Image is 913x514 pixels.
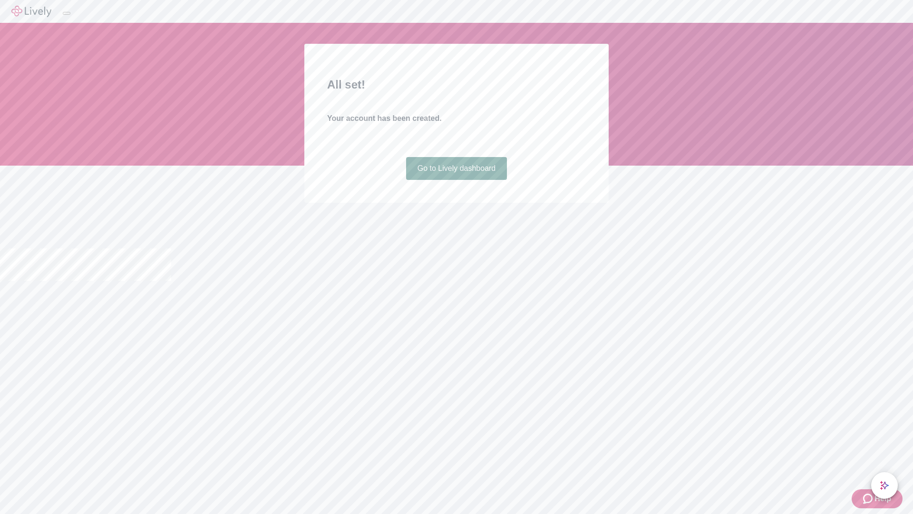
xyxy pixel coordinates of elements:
[63,12,70,15] button: Log out
[327,76,586,93] h2: All set!
[11,6,51,17] img: Lively
[852,489,903,508] button: Zendesk support iconHelp
[874,493,891,504] span: Help
[880,481,889,490] svg: Lively AI Assistant
[863,493,874,504] svg: Zendesk support icon
[327,113,586,124] h4: Your account has been created.
[406,157,507,180] a: Go to Lively dashboard
[871,472,898,499] button: chat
